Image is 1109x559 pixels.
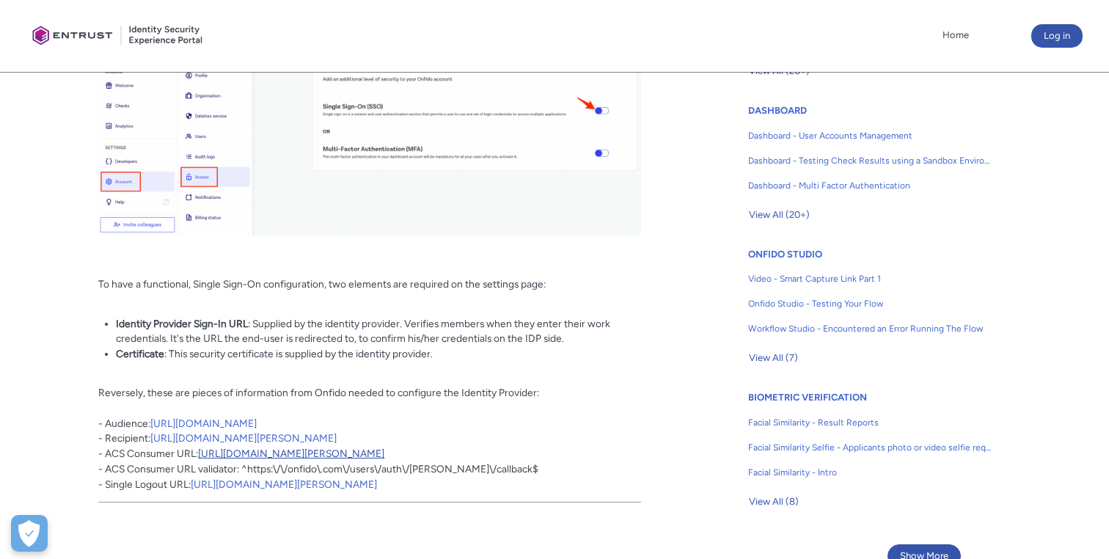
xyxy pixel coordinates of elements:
[748,249,822,260] a: ONFIDO STUDIO
[748,129,992,142] span: Dashboard - User Accounts Management
[198,447,384,459] a: [URL][DOMAIN_NAME][PERSON_NAME]
[98,277,640,307] p: To have a functional, Single Sign-On configuration, two elements are required on the settings page:
[98,42,640,235] img: sso1.png
[748,316,992,341] a: Workflow Studio - Encountered an Error Running The Flow
[748,154,992,167] span: Dashboard - Testing Check Results using a Sandbox Environment
[150,432,337,444] a: [URL][DOMAIN_NAME][PERSON_NAME]
[748,148,992,173] a: Dashboard - Testing Check Results using a Sandbox Environment
[748,490,799,514] button: View All (8)
[116,346,640,362] li: : This security certificate is supplied by the identity provider.
[748,460,992,485] a: Facial Similarity - Intro
[748,272,992,285] span: Video - Smart Capture Link Part 1
[748,435,992,460] a: Facial Similarity Selfie - Applicants photo or video selfie requirements
[748,392,867,403] a: BIOMETRIC VERIFICATION
[116,348,164,359] strong: Certificate
[11,515,48,552] button: Open Preferences
[748,123,992,148] a: Dashboard - User Accounts Management
[748,266,992,291] a: Video - Smart Capture Link Part 1
[116,316,640,346] li: : Supplied by the identity provider. Verifies members when they enter their work credentials. It'...
[748,346,799,370] button: View All (7)
[748,297,992,310] span: Onfido Studio - Testing Your Flow
[749,204,810,226] span: View All (20+)
[98,370,640,492] p: Reversely, these are pieces of information from Onfido needed to configure the Identity Provider:...
[116,318,248,329] strong: Identity Provider Sign-In URL
[748,179,992,192] span: Dashboard - Multi Factor Authentication
[748,410,992,435] a: Facial Similarity - Result Reports
[150,417,257,429] a: [URL][DOMAIN_NAME]
[748,322,992,335] span: Workflow Studio - Encountered an Error Running The Flow
[748,105,807,116] a: DASHBOARD
[748,416,992,429] span: Facial Similarity - Result Reports
[1042,492,1109,559] iframe: To enrich screen reader interactions, please activate Accessibility in Grammarly extension settings
[1031,24,1083,48] button: Log in
[939,24,973,46] a: Home
[748,203,810,227] button: View All (20+)
[748,173,992,198] a: Dashboard - Multi Factor Authentication
[749,491,799,513] span: View All (8)
[749,347,798,369] span: View All (7)
[11,515,48,552] div: Cookie Preferences
[748,441,992,454] span: Facial Similarity Selfie - Applicants photo or video selfie requirements
[748,291,992,316] a: Onfido Studio - Testing Your Flow
[191,478,377,490] a: [URL][DOMAIN_NAME][PERSON_NAME]
[748,466,992,479] span: Facial Similarity - Intro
